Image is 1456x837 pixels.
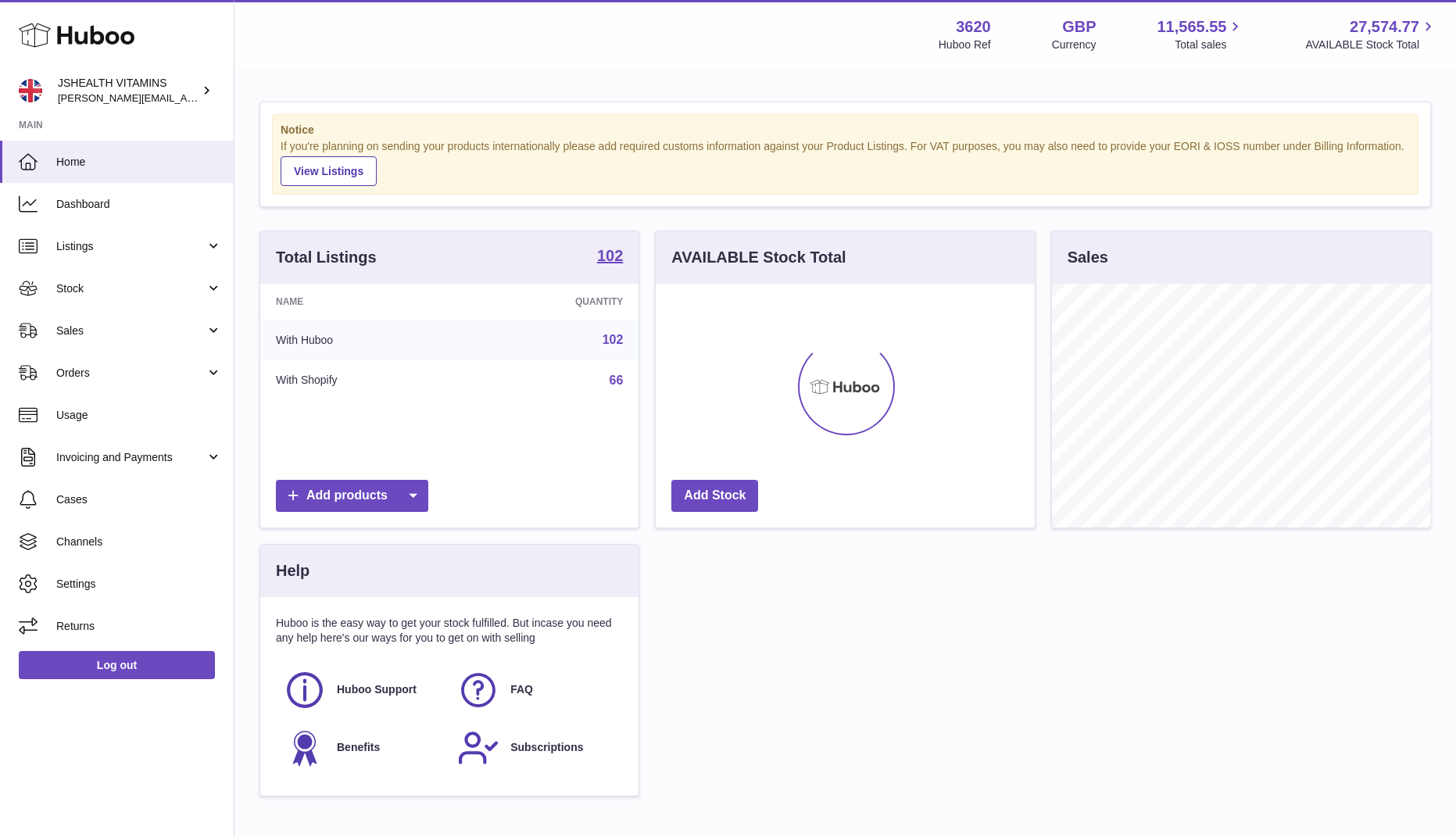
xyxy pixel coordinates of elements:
span: Sales [56,324,206,338]
a: 27,574.77 AVAILABLE Stock Total [1305,16,1437,52]
strong: GBP [1062,16,1096,38]
a: FAQ [457,669,615,711]
a: Huboo Support [284,669,442,711]
a: Subscriptions [457,727,615,769]
th: Quantity [464,284,639,320]
span: Total sales [1175,38,1244,52]
span: Usage [56,408,222,423]
span: Listings [56,239,206,254]
a: 102 [597,248,623,266]
span: Orders [56,366,206,381]
span: FAQ [510,682,533,697]
span: 11,565.55 [1157,16,1226,38]
span: Subscriptions [510,740,583,755]
span: Benefits [337,740,380,755]
div: Huboo Ref [939,38,991,52]
a: 11,565.55 Total sales [1157,16,1244,52]
span: Stock [56,281,206,296]
span: AVAILABLE Stock Total [1305,38,1437,52]
span: Invoicing and Payments [56,450,206,465]
span: Home [56,155,222,170]
span: Cases [56,492,222,507]
a: Add Stock [671,480,758,512]
th: Name [260,284,464,320]
span: Huboo Support [337,682,417,697]
span: Returns [56,619,222,634]
a: 102 [603,333,624,346]
a: Add products [276,480,428,512]
span: Channels [56,535,222,549]
a: Benefits [284,727,442,769]
a: View Listings [281,156,377,186]
h3: Help [276,560,309,581]
span: [PERSON_NAME][EMAIL_ADDRESS][DOMAIN_NAME] [58,91,313,104]
a: Log out [19,651,215,679]
h3: AVAILABLE Stock Total [671,247,846,268]
img: francesca@jshealthvitamins.com [19,79,42,102]
div: Currency [1052,38,1096,52]
a: 66 [610,374,624,387]
h3: Sales [1068,247,1108,268]
strong: 3620 [956,16,991,38]
td: With Shopify [260,360,464,401]
p: Huboo is the easy way to get your stock fulfilled. But incase you need any help here's our ways f... [276,616,623,646]
td: With Huboo [260,320,464,360]
div: If you're planning on sending your products internationally please add required customs informati... [281,139,1410,186]
strong: 102 [597,248,623,263]
span: 27,574.77 [1350,16,1419,38]
h3: Total Listings [276,247,377,268]
div: JSHEALTH VITAMINS [58,76,199,106]
span: Dashboard [56,197,222,212]
span: Settings [56,577,222,592]
strong: Notice [281,123,1410,138]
